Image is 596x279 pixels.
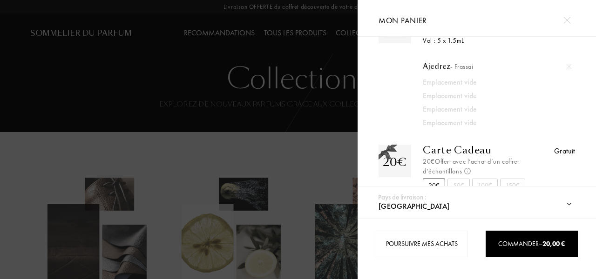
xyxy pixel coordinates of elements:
[542,239,565,248] span: 20,00 €
[423,62,571,71] a: Ajedrez- Frassai
[423,104,557,115] div: Emplacement vide
[423,77,557,88] div: Emplacement vide
[376,231,468,257] div: Poursuivre mes achats
[423,157,526,176] div: 20€ Offert avec l’achat d’un coffret d’échantillons
[379,15,427,26] span: Mon panier
[447,179,470,193] div: 50€
[567,64,571,69] img: cross.svg
[423,62,571,71] div: Ajedrez
[486,239,577,249] div: Commander –
[472,179,498,193] div: 100€
[423,117,557,128] div: Emplacement vide
[554,146,575,157] div: Gratuit
[423,90,557,101] div: Emplacement vide
[383,154,407,171] div: 20€
[423,36,526,46] div: Vol : 5 x 1.5mL
[379,145,397,160] img: gift_n.png
[500,179,525,193] div: 150€
[464,168,471,174] img: info_voucher.png
[563,17,570,24] img: cross.svg
[423,145,526,156] div: Carte Cadeau
[378,192,427,203] div: Pays de livraison :
[450,62,473,71] span: - Frassai
[423,179,445,193] div: 20€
